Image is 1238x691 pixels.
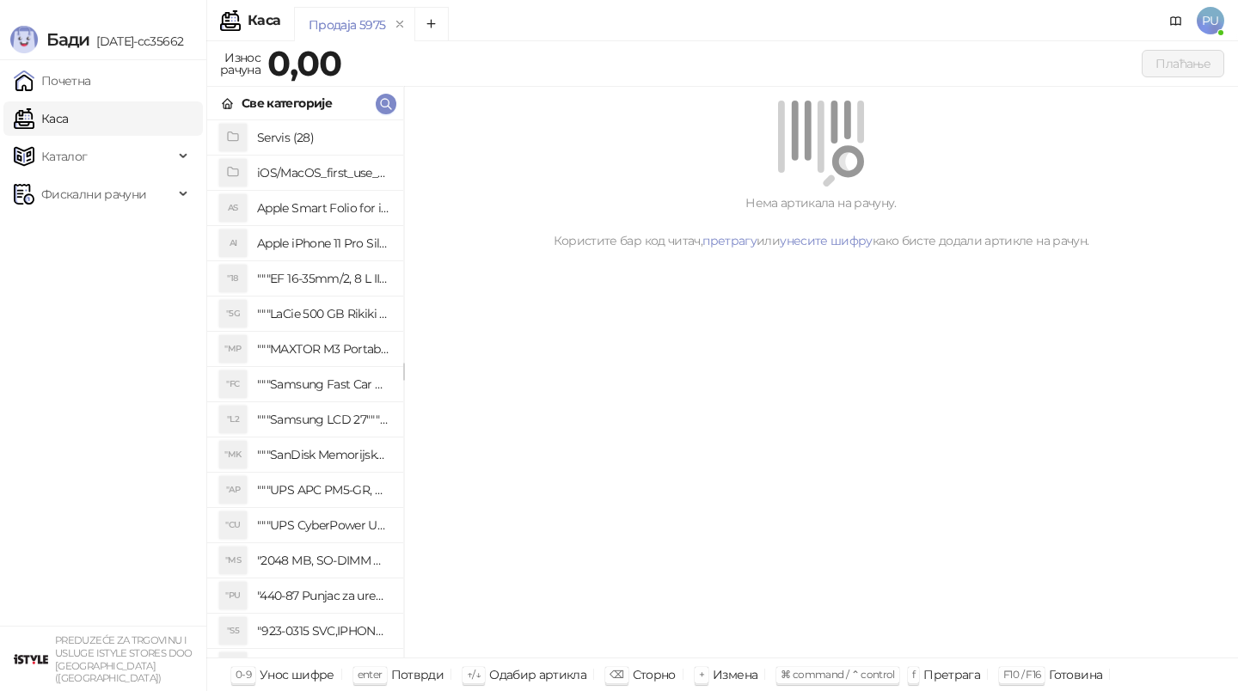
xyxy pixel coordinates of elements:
[780,233,873,248] a: унесите шифру
[257,547,389,574] h4: "2048 MB, SO-DIMM DDRII, 667 MHz, Napajanje 1,8 0,1 V, Latencija CL5"
[389,17,411,32] button: remove
[912,668,915,681] span: f
[781,668,895,681] span: ⌘ command / ⌃ control
[1197,7,1224,34] span: PU
[14,101,68,136] a: Каса
[219,511,247,539] div: "CU
[219,229,247,257] div: AI
[257,406,389,433] h4: """Samsung LCD 27"""" C27F390FHUXEN"""
[425,193,1217,250] div: Нема артикала на рачуну. Користите бар код читач, или како бисте додали артикле на рачун.
[391,663,444,686] div: Потврди
[242,94,332,113] div: Све категорије
[257,229,389,257] h4: Apple iPhone 11 Pro Silicone Case - Black
[358,668,383,681] span: enter
[257,335,389,363] h4: """MAXTOR M3 Portable 2TB 2.5"""" crni eksterni hard disk HX-M201TCB/GM"""
[219,300,247,327] div: "5G
[219,476,247,504] div: "AP
[257,582,389,609] h4: "440-87 Punjac za uredjaje sa micro USB portom 4/1, Stand."
[414,7,449,41] button: Add tab
[217,46,264,81] div: Износ рачуна
[699,668,704,681] span: +
[257,300,389,327] h4: """LaCie 500 GB Rikiki USB 3.0 / Ultra Compact & Resistant aluminum / USB 3.0 / 2.5"""""""
[1142,50,1224,77] button: Плаћање
[219,617,247,645] div: "S5
[219,441,247,468] div: "MK
[1162,7,1190,34] a: Документација
[713,663,757,686] div: Измена
[10,26,38,53] img: Logo
[257,265,389,292] h4: """EF 16-35mm/2, 8 L III USM"""
[257,441,389,468] h4: """SanDisk Memorijska kartica 256GB microSDXC sa SD adapterom SDSQXA1-256G-GN6MA - Extreme PLUS, ...
[14,642,48,676] img: 64x64-companyLogo-77b92cf4-9946-4f36-9751-bf7bb5fd2c7d.png
[257,652,389,680] h4: "923-0448 SVC,IPHONE,TOURQUE DRIVER KIT .65KGF- CM Šrafciger "
[219,406,247,433] div: "L2
[633,663,676,686] div: Сторно
[489,663,586,686] div: Одабир артикла
[309,15,385,34] div: Продаја 5975
[248,14,280,28] div: Каса
[257,617,389,645] h4: "923-0315 SVC,IPHONE 5/5S BATTERY REMOVAL TRAY Držač za iPhone sa kojim se otvara display
[219,370,247,398] div: "FC
[467,668,481,681] span: ↑/↓
[260,663,334,686] div: Унос шифре
[257,159,389,187] h4: iOS/MacOS_first_use_assistance (4)
[257,194,389,222] h4: Apple Smart Folio for iPad mini (A17 Pro) - Sage
[257,124,389,151] h4: Servis (28)
[14,64,91,98] a: Почетна
[55,634,193,684] small: PREDUZEĆE ZA TRGOVINU I USLUGE ISTYLE STORES DOO [GEOGRAPHIC_DATA] ([GEOGRAPHIC_DATA])
[702,233,757,248] a: претрагу
[610,668,623,681] span: ⌫
[219,194,247,222] div: AS
[257,370,389,398] h4: """Samsung Fast Car Charge Adapter, brzi auto punja_, boja crna"""
[219,265,247,292] div: "18
[1003,668,1040,681] span: F10 / F16
[923,663,980,686] div: Претрага
[41,139,88,174] span: Каталог
[46,29,89,50] span: Бади
[219,547,247,574] div: "MS
[257,476,389,504] h4: """UPS APC PM5-GR, Essential Surge Arrest,5 utic_nica"""
[219,582,247,609] div: "PU
[207,120,403,657] div: grid
[257,511,389,539] h4: """UPS CyberPower UT650EG, 650VA/360W , line-int., s_uko, desktop"""
[41,177,146,211] span: Фискални рачуни
[236,668,251,681] span: 0-9
[89,34,183,49] span: [DATE]-cc35662
[219,335,247,363] div: "MP
[267,42,341,84] strong: 0,00
[1049,663,1102,686] div: Готовина
[219,652,247,680] div: "SD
